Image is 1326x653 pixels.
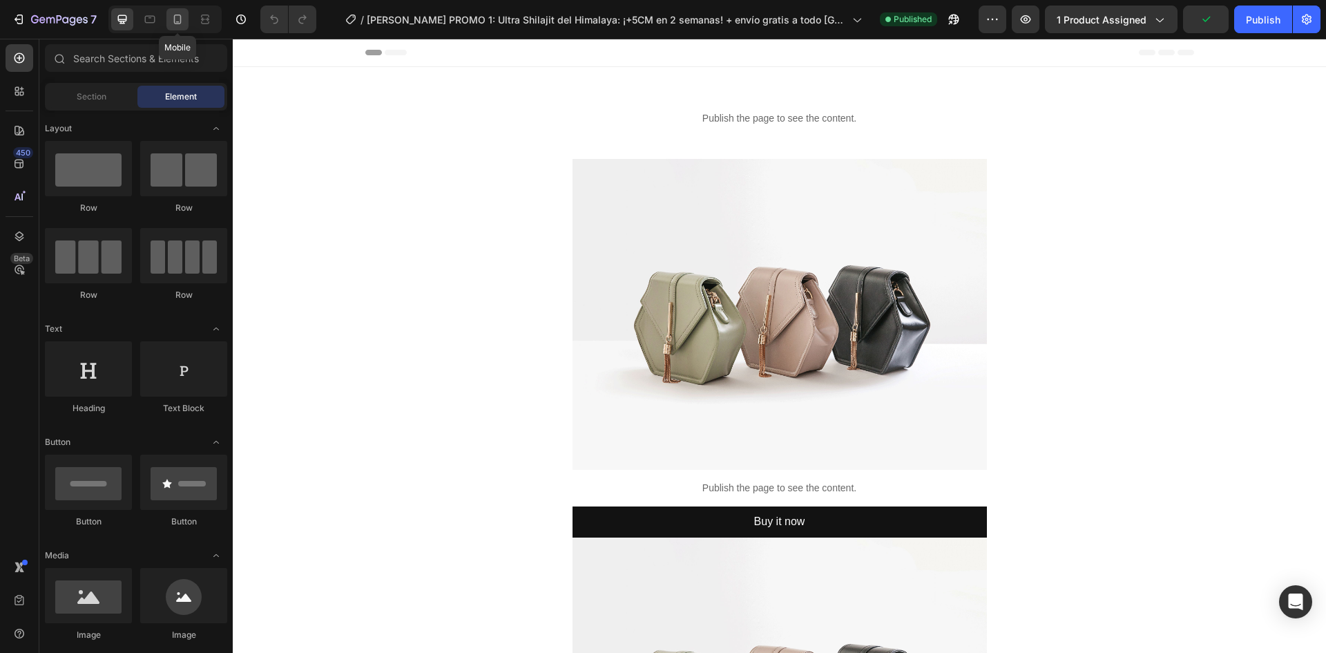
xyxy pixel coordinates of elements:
div: Row [45,202,132,214]
div: Text Block [140,402,227,415]
div: Row [45,289,132,301]
div: Open Intercom Messenger [1279,585,1312,618]
p: 7 [90,11,97,28]
span: Toggle open [205,545,227,567]
div: Image [140,629,227,641]
span: Element [165,91,197,103]
div: Heading [45,402,132,415]
span: Section [77,91,106,103]
input: Search Sections & Elements [45,44,227,72]
span: Text [45,323,62,335]
div: Button [45,515,132,528]
div: Publish [1246,12,1280,27]
button: 1 product assigned [1045,6,1178,33]
p: Publish the page to see the content. [340,442,754,457]
button: 7 [6,6,103,33]
div: Image [45,629,132,641]
div: Buy it now [521,473,573,493]
span: Button [45,436,70,448]
span: [PERSON_NAME] PROMO 1: Ultra Shilajit del Himalaya: ¡+5CM en 2 semanas! + envío gratis a todo [GE... [367,12,847,27]
span: Toggle open [205,431,227,453]
span: Toggle open [205,318,227,340]
button: Buy it now [340,468,754,499]
span: Media [45,549,69,562]
div: Undo/Redo [260,6,316,33]
span: 1 product assigned [1057,12,1146,27]
button: Publish [1234,6,1292,33]
span: Toggle open [205,117,227,140]
span: Layout [45,122,72,135]
span: / [361,12,364,27]
iframe: Design area [233,39,1326,653]
div: Beta [10,253,33,264]
div: 450 [13,147,33,158]
p: Publish the page to see the content. [351,73,743,87]
div: Row [140,202,227,214]
div: Button [140,515,227,528]
div: Row [140,289,227,301]
span: Published [894,13,932,26]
